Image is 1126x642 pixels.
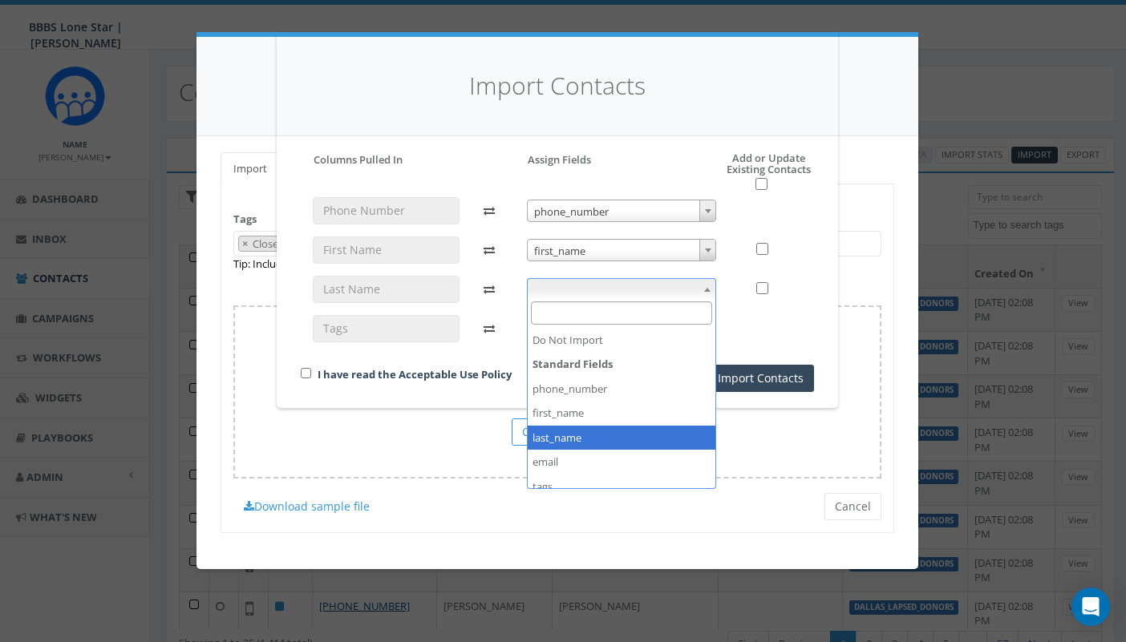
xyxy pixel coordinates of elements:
[1071,587,1110,626] div: Open Intercom Messenger
[528,450,716,474] li: email
[301,69,814,103] h4: Import Contacts
[528,426,716,450] li: last_name
[313,236,460,264] input: First Name
[527,239,717,261] span: first_name
[313,197,460,224] input: Phone Number
[318,367,512,382] a: I have read the Acceptable Use Policy
[528,352,716,499] li: Standard Fields
[528,352,716,377] strong: Standard Fields
[707,365,814,392] button: Import Contacts
[528,474,716,499] li: tags
[527,200,717,222] span: phone_number
[314,152,403,167] h5: Columns Pulled In
[313,276,460,303] input: Last Name
[528,328,716,353] li: Do Not Import
[313,315,460,342] input: Tags
[691,152,814,191] h5: Add or Update Existing Contacts
[528,240,716,262] span: first_name
[531,301,713,325] input: Search
[755,178,768,190] input: Select All
[528,152,591,167] h5: Assign Fields
[528,401,716,426] li: first_name
[528,200,716,223] span: phone_number
[528,377,716,402] li: phone_number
